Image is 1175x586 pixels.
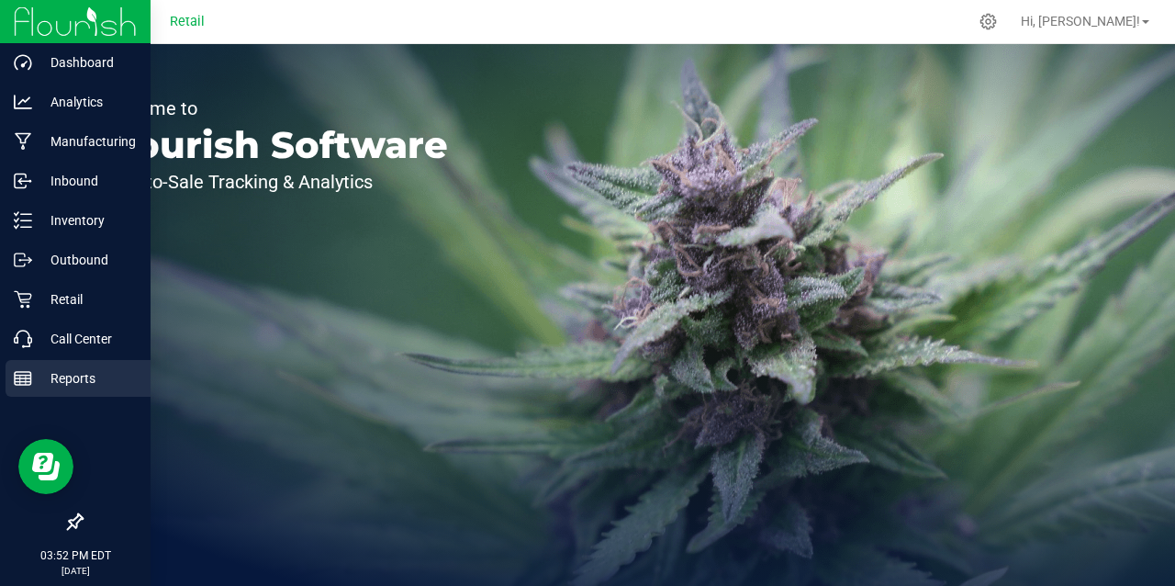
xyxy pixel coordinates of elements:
[14,290,32,309] inline-svg: Retail
[32,288,142,310] p: Retail
[1021,14,1140,28] span: Hi, [PERSON_NAME]!
[14,251,32,269] inline-svg: Outbound
[170,14,205,29] span: Retail
[18,439,73,494] iframe: Resource center
[14,211,32,230] inline-svg: Inventory
[32,209,142,231] p: Inventory
[32,367,142,389] p: Reports
[32,130,142,152] p: Manufacturing
[32,51,142,73] p: Dashboard
[8,547,142,564] p: 03:52 PM EDT
[32,249,142,271] p: Outbound
[8,564,142,578] p: [DATE]
[14,330,32,348] inline-svg: Call Center
[14,369,32,388] inline-svg: Reports
[14,172,32,190] inline-svg: Inbound
[14,93,32,111] inline-svg: Analytics
[99,127,448,163] p: Flourish Software
[14,132,32,151] inline-svg: Manufacturing
[32,91,142,113] p: Analytics
[99,173,448,191] p: Seed-to-Sale Tracking & Analytics
[14,53,32,72] inline-svg: Dashboard
[977,13,1000,30] div: Manage settings
[32,170,142,192] p: Inbound
[32,328,142,350] p: Call Center
[99,99,448,118] p: Welcome to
